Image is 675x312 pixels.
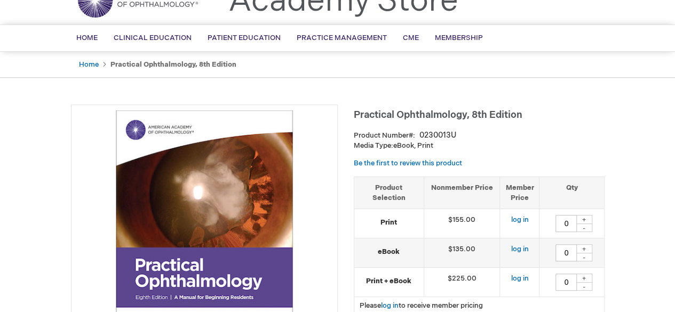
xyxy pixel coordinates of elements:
span: Membership [435,34,483,42]
input: Qty [555,274,577,291]
div: - [576,223,592,232]
div: - [576,253,592,261]
span: Please to receive member pricing [360,301,483,310]
a: log in [511,215,528,224]
span: Practice Management [297,34,387,42]
th: Product Selection [354,177,424,209]
a: log in [511,274,528,283]
div: - [576,282,592,291]
input: Qty [555,215,577,232]
span: Patient Education [208,34,281,42]
a: Be the first to review this product [354,159,462,167]
p: eBook, Print [354,141,605,151]
td: $155.00 [424,209,500,238]
th: Qty [539,177,604,209]
td: $135.00 [424,238,500,268]
th: Nonmember Price [424,177,500,209]
div: + [576,215,592,224]
td: $225.00 [424,268,500,297]
input: Qty [555,244,577,261]
span: CME [403,34,419,42]
a: log in [381,301,399,310]
span: Clinical Education [114,34,192,42]
strong: Print [360,218,418,228]
a: log in [511,245,528,253]
strong: eBook [360,247,418,257]
div: 0230013U [419,130,456,141]
th: Member Price [500,177,539,209]
div: + [576,274,592,283]
strong: Print + eBook [360,276,418,286]
strong: Practical Ophthalmology, 8th Edition [110,60,236,69]
div: + [576,244,592,253]
span: Home [76,34,98,42]
strong: Media Type: [354,141,393,150]
strong: Product Number [354,131,415,140]
span: Practical Ophthalmology, 8th Edition [354,109,522,121]
a: Home [79,60,99,69]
